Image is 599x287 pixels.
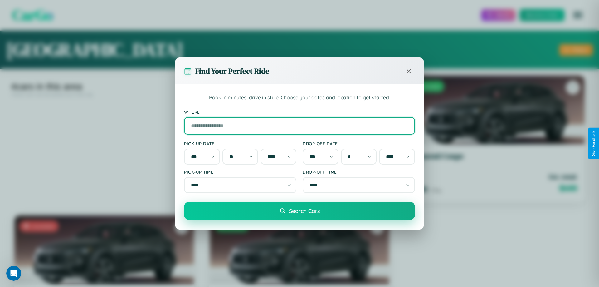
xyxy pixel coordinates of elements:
p: Book in minutes, drive in style. Choose your dates and location to get started. [184,94,415,102]
label: Drop-off Time [303,169,415,175]
button: Search Cars [184,202,415,220]
label: Pick-up Time [184,169,296,175]
label: Drop-off Date [303,141,415,146]
h3: Find Your Perfect Ride [195,66,269,76]
span: Search Cars [289,207,320,214]
label: Where [184,109,415,115]
label: Pick-up Date [184,141,296,146]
